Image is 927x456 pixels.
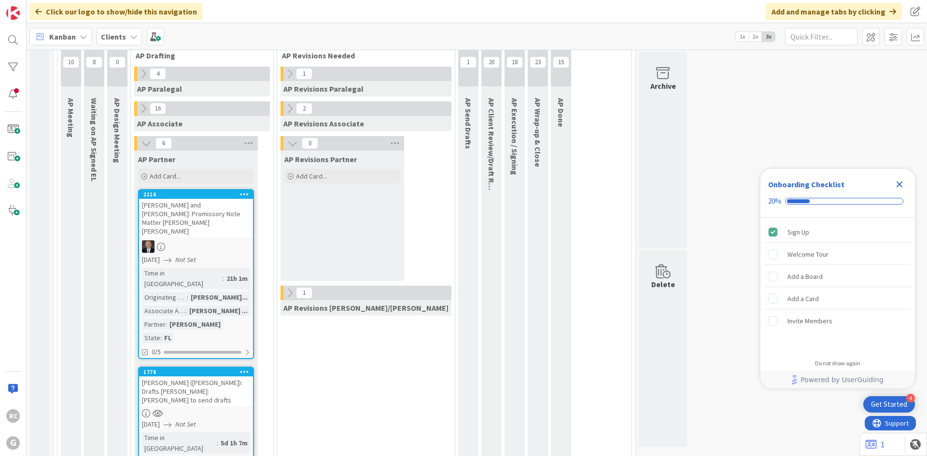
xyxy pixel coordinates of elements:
span: AP Meeting [66,98,76,138]
div: Invite Members is incomplete. [764,310,911,332]
div: [PERSON_NAME]... [188,292,250,303]
div: Sign Up is complete. [764,221,911,243]
div: Get Started [871,400,907,409]
span: 15 [553,56,569,68]
div: FL [162,332,174,343]
b: Clients [101,32,126,41]
span: AP Send Drafts [463,98,473,149]
div: Time in [GEOGRAPHIC_DATA] [142,268,223,289]
div: Add a Card [787,293,819,304]
div: Click our logo to show/hide this navigation [29,3,203,20]
i: Not Set [175,255,196,264]
div: Sign Up [787,226,809,238]
div: 1778 [139,368,253,376]
a: 1 [866,439,885,450]
a: Powered by UserGuiding [765,371,910,388]
span: 2 [296,103,312,114]
i: Not Set [175,420,196,428]
span: AP Associate [137,119,183,128]
span: [DATE] [142,255,160,265]
span: AP Revisions Partner [284,154,357,164]
div: Add a Board [787,271,823,282]
span: 0/5 [152,347,161,357]
div: Delete [651,278,675,290]
div: [PERSON_NAME] ([PERSON_NAME]): Drafts [PERSON_NAME]: [PERSON_NAME] to send drafts [139,376,253,406]
span: AP Partner [138,154,175,164]
div: BG [139,240,253,253]
span: AP Client Review/Draft Review Meeting [487,98,496,234]
span: : [166,319,167,330]
div: G [6,436,20,450]
div: Checklist items [760,218,915,353]
span: 4 [150,68,166,80]
span: AP Done [556,98,566,127]
div: 1778 [143,369,253,375]
span: 23 [530,56,546,68]
span: AP Revisions Paralegal [283,84,364,94]
img: Visit kanbanzone.com [6,6,20,20]
span: 18 [506,56,523,68]
span: AP Wrap-up & Close [533,98,543,167]
span: : [217,438,218,448]
span: 0 [109,56,126,68]
div: Originating Attorney [142,292,187,303]
span: 20 [483,56,500,68]
span: 3x [762,32,775,41]
span: AP Revisions Brad/Jonas [283,303,449,313]
div: Add and manage tabs by clicking [766,3,902,20]
div: [PERSON_NAME] ... [187,305,250,316]
span: Add Card... [150,172,181,180]
span: 10 [63,56,79,68]
div: Add a Card is incomplete. [764,288,911,309]
span: : [223,273,224,284]
img: BG [142,240,154,253]
div: Footer [760,371,915,388]
div: Time in [GEOGRAPHIC_DATA] [142,432,217,454]
span: 1 [296,68,312,80]
div: Do not show again [815,359,860,367]
div: State [142,332,160,343]
div: RC [6,409,20,423]
div: Close Checklist [892,177,907,192]
div: [PERSON_NAME] [167,319,223,330]
span: Kanban [49,31,76,42]
span: AP Design Meeting [112,98,122,163]
div: Add a Board is incomplete. [764,266,911,287]
div: Onboarding Checklist [768,179,844,190]
span: 0 [302,138,318,149]
span: 16 [150,103,166,114]
span: AP Revisions Associate [283,119,364,128]
span: : [185,305,187,316]
div: 1778[PERSON_NAME] ([PERSON_NAME]): Drafts [PERSON_NAME]: [PERSON_NAME] to send drafts [139,368,253,406]
span: 2x [749,32,762,41]
div: 2116 [143,191,253,198]
span: AP Drafting [136,51,261,60]
span: AP Paralegal [137,84,182,94]
div: 4 [906,394,915,402]
div: Partner [142,319,166,330]
span: Add Card... [296,172,327,180]
div: Open Get Started checklist, remaining modules: 4 [863,396,915,413]
div: 2116 [139,190,253,199]
div: 5d 1h 7m [218,438,250,448]
div: Archive [650,80,676,92]
div: Welcome Tour is incomplete. [764,244,911,265]
span: Powered by UserGuiding [801,374,884,386]
span: Support [20,1,44,13]
span: AP Revisions Needed [282,51,443,60]
span: 1x [736,32,749,41]
span: 1 [296,287,312,299]
div: 21h 1m [224,273,250,284]
a: 2116[PERSON_NAME] and [PERSON_NAME]: Promissory Note Matter [PERSON_NAME] [PERSON_NAME]BG[DATE]No... [138,189,254,359]
div: Checklist Container [760,169,915,388]
span: [DATE] [142,419,160,429]
span: : [187,292,188,303]
div: Checklist progress: 20% [768,197,907,206]
span: Waiting on AP Signed EL [89,98,99,181]
span: AP Execution / Signing [510,98,520,175]
div: 20% [768,197,781,206]
span: 1 [460,56,477,68]
div: 2116[PERSON_NAME] and [PERSON_NAME]: Promissory Note Matter [PERSON_NAME] [PERSON_NAME] [139,190,253,237]
div: [PERSON_NAME] and [PERSON_NAME]: Promissory Note Matter [PERSON_NAME] [PERSON_NAME] [139,199,253,237]
span: : [160,332,162,343]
